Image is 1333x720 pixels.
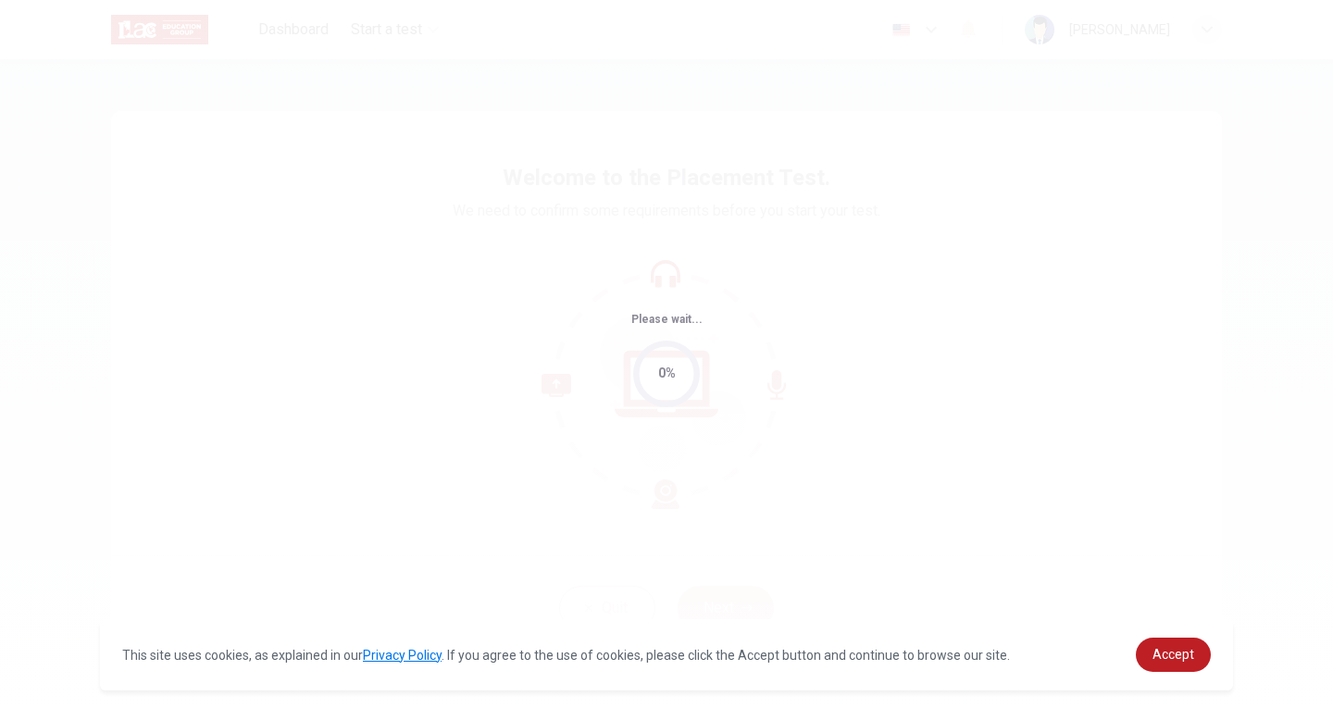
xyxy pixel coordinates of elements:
a: dismiss cookie message [1136,638,1211,672]
div: 0% [658,363,676,384]
a: Privacy Policy [363,648,442,663]
span: Please wait... [631,313,703,326]
span: Accept [1152,647,1194,662]
span: This site uses cookies, as explained in our . If you agree to the use of cookies, please click th... [122,648,1010,663]
div: cookieconsent [100,619,1233,690]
